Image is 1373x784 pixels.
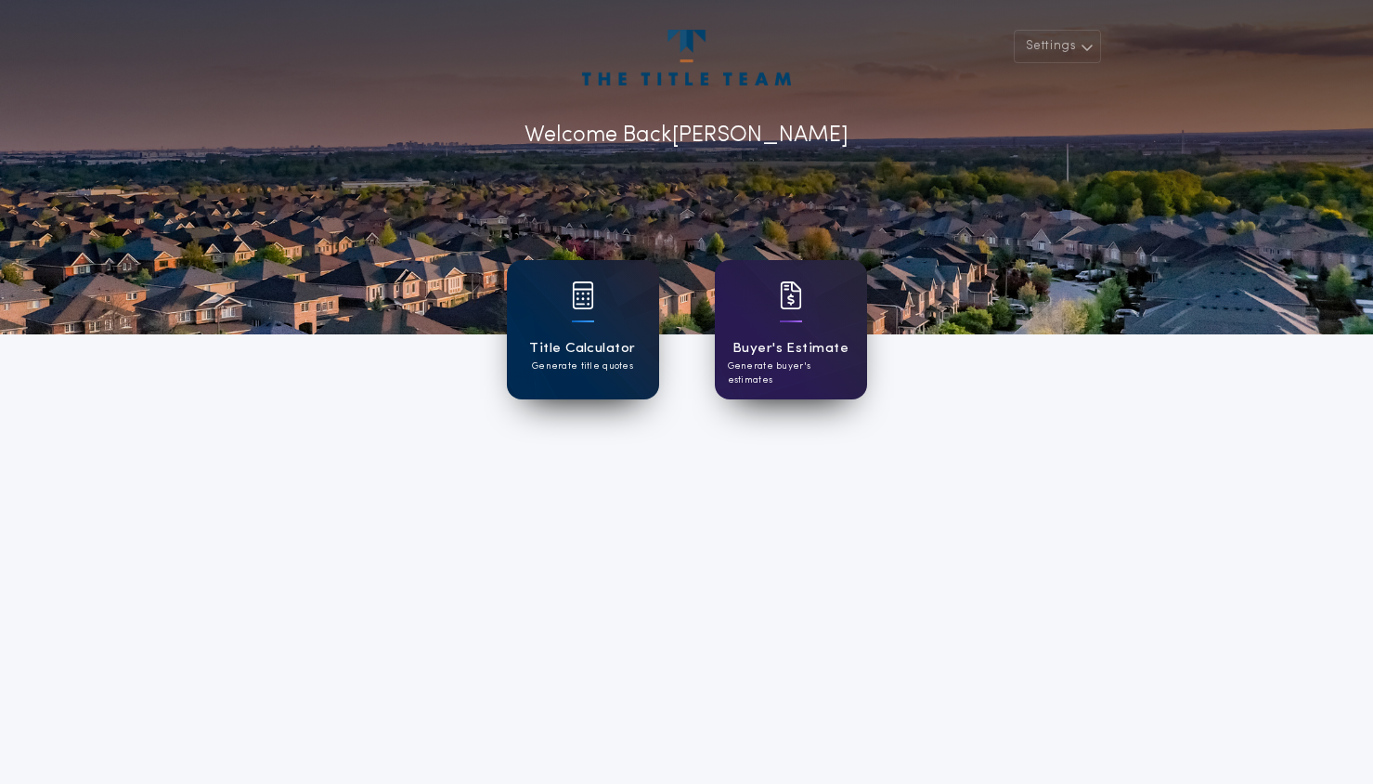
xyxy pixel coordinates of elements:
[532,359,633,373] p: Generate title quotes
[529,338,635,359] h1: Title Calculator
[572,281,594,309] img: card icon
[780,281,802,309] img: card icon
[732,338,848,359] h1: Buyer's Estimate
[1014,30,1101,63] button: Settings
[728,359,854,387] p: Generate buyer's estimates
[582,30,790,85] img: account-logo
[715,260,867,399] a: card iconBuyer's EstimateGenerate buyer's estimates
[525,119,848,152] p: Welcome Back [PERSON_NAME]
[507,260,659,399] a: card iconTitle CalculatorGenerate title quotes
